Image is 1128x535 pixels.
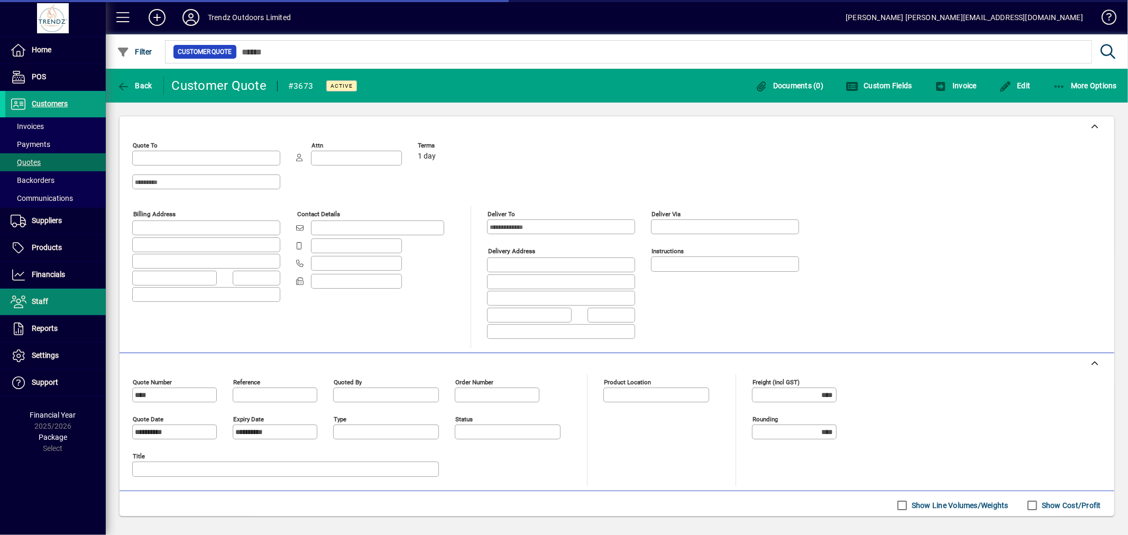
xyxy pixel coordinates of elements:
span: Reports [32,324,58,333]
button: Invoice [932,76,979,95]
label: Show Cost/Profit [1040,500,1101,511]
a: Quotes [5,153,106,171]
a: Reports [5,316,106,342]
button: Add [140,8,174,27]
span: Edit [999,81,1031,90]
mat-label: Quote To [133,142,158,149]
span: Settings [32,351,59,359]
mat-label: Type [334,415,346,422]
span: Customer Quote [178,47,232,57]
span: Financials [32,270,65,279]
span: Support [32,378,58,386]
span: Communications [11,194,73,202]
mat-label: Title [133,452,145,459]
mat-label: Quote date [133,415,163,422]
button: Profile [174,8,208,27]
mat-label: Product location [604,378,651,385]
span: Quotes [11,158,41,167]
a: POS [5,64,106,90]
mat-label: Freight (incl GST) [753,378,800,385]
span: Filter [117,48,152,56]
span: Documents (0) [755,81,823,90]
span: More Options [1053,81,1117,90]
mat-label: Reference [233,378,260,385]
div: #3673 [288,78,313,95]
mat-label: Status [455,415,473,422]
button: Custom Fields [843,76,915,95]
div: Trendz Outdoors Limited [208,9,291,26]
mat-label: Instructions [652,247,684,255]
div: [PERSON_NAME] [PERSON_NAME][EMAIL_ADDRESS][DOMAIN_NAME] [846,9,1083,26]
span: Custom Fields [846,81,912,90]
span: Invoices [11,122,44,131]
a: Payments [5,135,106,153]
label: Show Line Volumes/Weights [910,500,1008,511]
span: 1 day [418,152,436,161]
mat-label: Deliver via [652,210,681,218]
span: Backorders [11,176,54,185]
span: Customers [32,99,68,108]
span: Terms [418,142,481,149]
mat-label: Order number [455,378,493,385]
a: Knowledge Base [1094,2,1115,36]
span: Home [32,45,51,54]
span: Staff [32,297,48,306]
mat-label: Attn [311,142,323,149]
mat-label: Quote number [133,378,172,385]
span: Payments [11,140,50,149]
a: Support [5,370,106,396]
div: Customer Quote [172,77,267,94]
button: More Options [1050,76,1120,95]
span: Package [39,433,67,441]
button: Filter [114,42,155,61]
span: Suppliers [32,216,62,225]
span: Back [117,81,152,90]
span: Active [331,82,353,89]
button: Back [114,76,155,95]
button: Edit [996,76,1033,95]
span: POS [32,72,46,81]
app-page-header-button: Back [106,76,164,95]
button: Documents (0) [752,76,826,95]
mat-label: Quoted by [334,378,362,385]
mat-label: Deliver To [488,210,515,218]
a: Settings [5,343,106,369]
span: Invoice [934,81,977,90]
a: Financials [5,262,106,288]
span: Products [32,243,62,252]
span: Financial Year [30,411,76,419]
mat-label: Expiry date [233,415,264,422]
a: Suppliers [5,208,106,234]
a: Backorders [5,171,106,189]
a: Invoices [5,117,106,135]
a: Staff [5,289,106,315]
a: Home [5,37,106,63]
a: Communications [5,189,106,207]
mat-label: Rounding [753,415,778,422]
a: Products [5,235,106,261]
